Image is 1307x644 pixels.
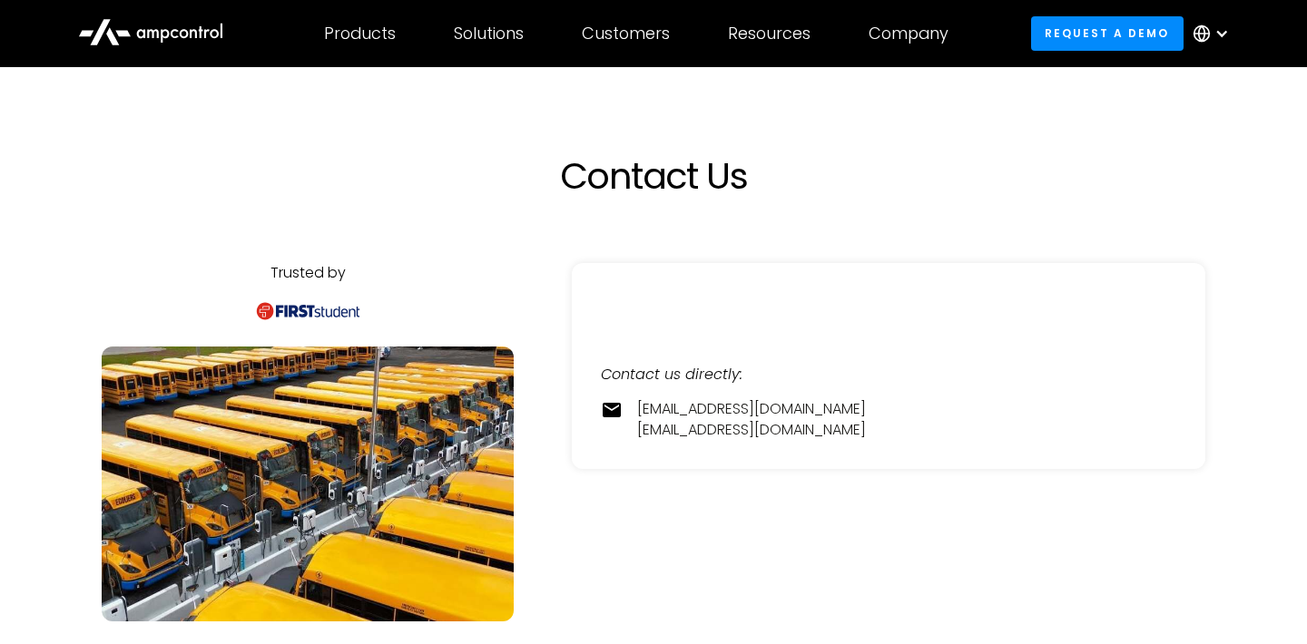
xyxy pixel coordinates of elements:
[254,154,1053,198] h1: Contact Us
[728,24,811,44] div: Resources
[1031,16,1184,50] a: Request a demo
[454,24,524,44] div: Solutions
[324,24,396,44] div: Products
[582,24,670,44] div: Customers
[637,399,866,419] a: [EMAIL_ADDRESS][DOMAIN_NAME]
[601,365,1176,385] div: Contact us directly:
[637,420,866,440] a: [EMAIL_ADDRESS][DOMAIN_NAME]
[869,24,948,44] div: Company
